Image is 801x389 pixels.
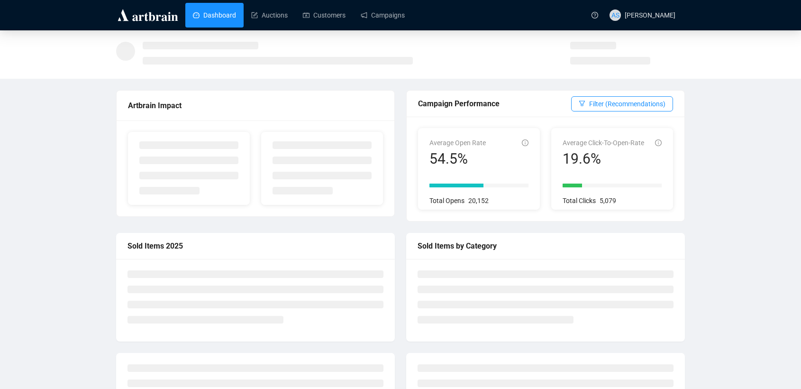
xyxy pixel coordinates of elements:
span: question-circle [592,12,598,19]
span: Total Clicks [563,197,596,204]
a: Auctions [251,3,288,28]
a: Campaigns [361,3,405,28]
span: Filter (Recommendations) [589,99,665,109]
div: 19.6% [563,150,644,168]
span: info-circle [655,139,662,146]
div: Sold Items 2025 [127,240,383,252]
span: filter [579,100,585,107]
img: logo [116,8,180,23]
span: Average Open Rate [429,139,486,147]
span: Average Click-To-Open-Rate [563,139,644,147]
span: 20,152 [468,197,489,204]
span: [PERSON_NAME] [625,11,675,19]
span: 5,079 [600,197,616,204]
span: info-circle [522,139,528,146]
a: Customers [303,3,346,28]
span: AS [611,10,619,20]
div: Artbrain Impact [128,100,383,111]
div: Campaign Performance [418,98,571,110]
button: Filter (Recommendations) [571,96,673,111]
span: Total Opens [429,197,464,204]
a: Dashboard [193,3,236,28]
div: Sold Items by Category [418,240,674,252]
div: 54.5% [429,150,486,168]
